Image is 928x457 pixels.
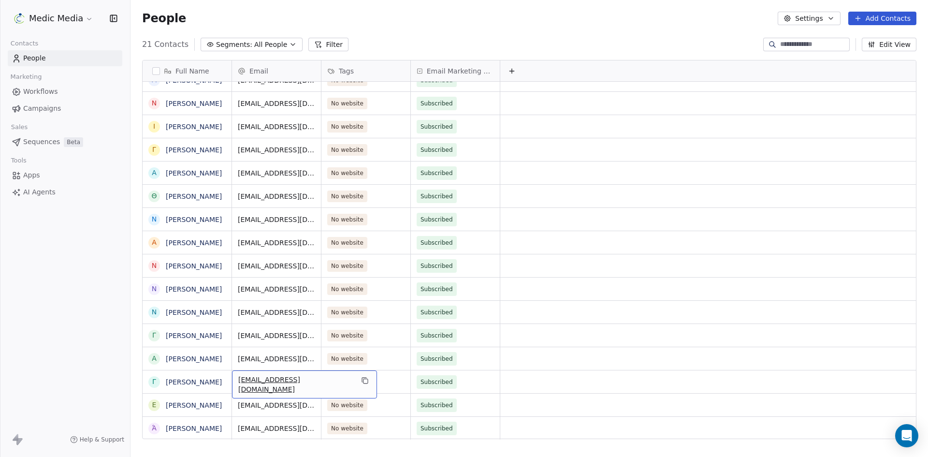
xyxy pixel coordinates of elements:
span: [EMAIL_ADDRESS][DOMAIN_NAME] [238,331,315,340]
div: Full Name [143,60,232,81]
a: AI Agents [8,184,122,200]
span: People [142,11,186,26]
a: [PERSON_NAME] [166,192,222,200]
div: Α [152,354,157,364]
span: [EMAIL_ADDRESS][DOMAIN_NAME] [238,215,315,224]
span: 21 Contacts [142,39,188,50]
div: Ά [152,423,157,433]
span: Email Marketing Consent [427,66,494,76]
span: [EMAIL_ADDRESS][DOMAIN_NAME] [238,99,315,108]
span: Tags [339,66,354,76]
span: Subscribed [420,192,453,201]
div: Θ [151,191,157,201]
span: [EMAIL_ADDRESS][DOMAIN_NAME] [238,192,315,201]
span: Help & Support [80,436,124,443]
span: No website [327,121,367,133]
span: Subscribed [420,168,453,178]
span: No website [327,214,367,225]
span: Marketing [6,70,46,84]
a: SequencesBeta [8,134,122,150]
a: [PERSON_NAME] [166,123,222,131]
span: Subscribed [420,331,453,340]
span: [EMAIL_ADDRESS][DOMAIN_NAME] [238,308,315,317]
a: Help & Support [70,436,124,443]
button: Edit View [862,38,916,51]
div: Γ [152,330,156,340]
span: No website [327,330,367,341]
span: [EMAIL_ADDRESS][DOMAIN_NAME] [238,122,315,132]
span: [EMAIL_ADDRESS][DOMAIN_NAME] [238,261,315,271]
a: [PERSON_NAME] [166,169,222,177]
button: Medic Media [12,10,95,27]
span: Subscribed [420,238,453,248]
span: No website [327,399,367,411]
span: Email [249,66,268,76]
span: No website [327,353,367,365]
span: No website [327,307,367,318]
span: AI Agents [23,187,56,197]
span: Beta [64,137,83,147]
a: Campaigns [8,101,122,117]
div: Α [152,168,157,178]
button: Add Contacts [848,12,916,25]
span: Subscribed [420,145,453,155]
span: Subscribed [420,122,453,132]
a: [PERSON_NAME] [166,100,222,107]
span: Contacts [6,36,43,51]
span: [EMAIL_ADDRESS][DOMAIN_NAME] [238,375,353,394]
div: Γ [152,377,156,387]
div: Email [232,60,321,81]
button: Filter [308,38,348,51]
a: [PERSON_NAME] [166,239,222,247]
span: No website [327,167,367,179]
span: Sequences [23,137,60,147]
span: No website [327,423,367,434]
span: No website [327,191,367,202]
span: Subscribed [420,215,453,224]
a: People [8,50,122,66]
span: [EMAIL_ADDRESS][DOMAIN_NAME] [238,400,315,410]
span: [EMAIL_ADDRESS][DOMAIN_NAME] [238,354,315,364]
span: [EMAIL_ADDRESS][DOMAIN_NAME] [238,424,315,433]
img: Logoicon.png [14,13,25,24]
span: Subscribed [420,377,453,387]
a: [PERSON_NAME] [166,378,222,386]
span: No website [327,260,367,272]
a: [PERSON_NAME] [166,76,222,84]
div: Ε [152,400,157,410]
div: grid [232,82,917,440]
div: Ν [152,261,157,271]
span: Full Name [175,66,209,76]
div: Γ [152,145,156,155]
span: [EMAIL_ADDRESS][DOMAIN_NAME] [238,238,315,248]
span: Apps [23,170,40,180]
div: grid [143,82,232,440]
span: Sales [7,120,32,134]
span: Workflows [23,87,58,97]
a: [PERSON_NAME] [166,262,222,270]
div: Ν [152,98,157,108]
div: Tags [321,60,410,81]
div: Ν [152,307,157,317]
span: People [23,53,46,63]
span: [EMAIL_ADDRESS][DOMAIN_NAME] [238,168,315,178]
span: Subscribed [420,261,453,271]
span: No website [327,98,367,109]
span: No website [327,283,367,295]
span: Tools [7,153,30,168]
span: No website [327,237,367,249]
a: [PERSON_NAME] [166,355,222,363]
span: Medic Media [29,12,83,25]
span: Subscribed [420,400,453,410]
span: [EMAIL_ADDRESS][DOMAIN_NAME] [238,284,315,294]
a: [PERSON_NAME] [166,216,222,223]
span: Subscribed [420,308,453,317]
span: Subscribed [420,99,453,108]
span: All People [254,40,287,50]
div: Email Marketing Consent [411,60,500,81]
span: Campaigns [23,103,61,114]
div: Α [152,237,157,248]
span: No website [327,144,367,156]
span: [EMAIL_ADDRESS][DOMAIN_NAME] [238,145,315,155]
a: Apps [8,167,122,183]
